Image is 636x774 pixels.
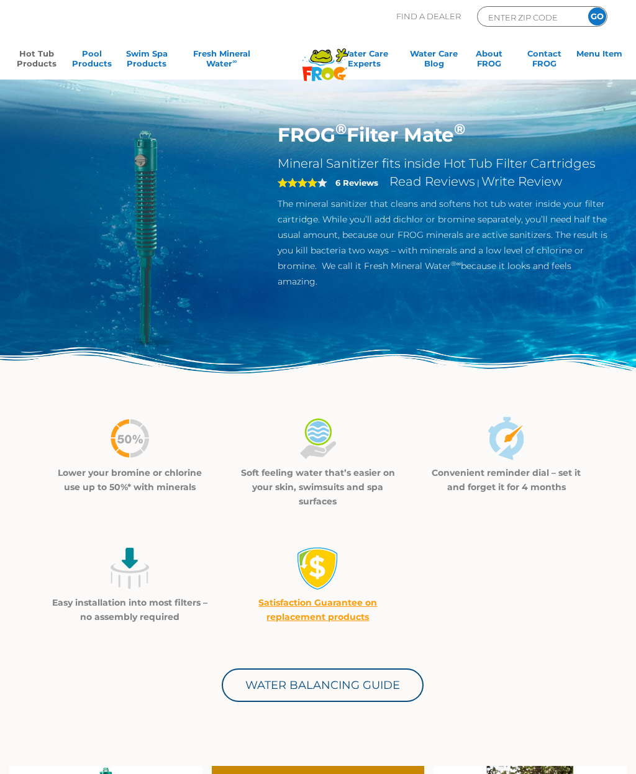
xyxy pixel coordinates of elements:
sup: ®∞ [451,260,461,268]
a: Swim SpaProducts [122,48,171,73]
h1: FROG Filter Mate [278,123,607,147]
span: | [477,178,479,188]
a: Menu Item [575,48,624,73]
img: Frog Products Logo [296,32,355,81]
strong: 6 Reviews [335,178,378,188]
img: icon-set-and-forget [484,417,528,460]
a: ContactFROG [520,48,569,73]
sup: ® [454,120,465,138]
p: Easy installation into most filters – no assembly required [51,596,208,624]
a: AboutFROG [465,48,514,73]
span: 4 [278,178,317,188]
p: Soft feeling water that’s easier on your skin, swimsuits and spa surfaces [239,466,396,509]
img: icon-soft-feeling [296,417,340,460]
p: Lower your bromine or chlorine use up to 50%* with minerals [51,466,208,494]
p: The mineral sanitizer that cleans and softens hot tub water inside your filter cartridge. While y... [278,196,607,289]
img: hot-tub-product-filter-frog.png [29,123,259,353]
a: Water Balancing Guide [222,668,424,702]
p: Find A Dealer [396,6,461,27]
img: icon-50percent-less [108,417,152,460]
sup: ∞ [232,58,237,65]
a: Water CareBlog [410,48,459,73]
a: PoolProducts [68,48,117,73]
a: Water CareExperts [325,48,404,73]
a: Fresh MineralWater∞ [178,48,266,73]
a: Read Reviews [389,174,475,189]
a: Satisfaction Guarantee on replacement products [258,597,377,622]
sup: ® [335,120,347,138]
img: money-back1-small [296,547,340,590]
input: GO [588,7,606,25]
img: icon-easy-install [108,547,152,590]
a: Hot TubProducts [12,48,61,73]
h2: Mineral Sanitizer fits inside Hot Tub Filter Cartridges [278,156,607,171]
p: Convenient reminder dial – set it and forget it for 4 months [428,466,585,494]
a: Write Review [481,174,562,189]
